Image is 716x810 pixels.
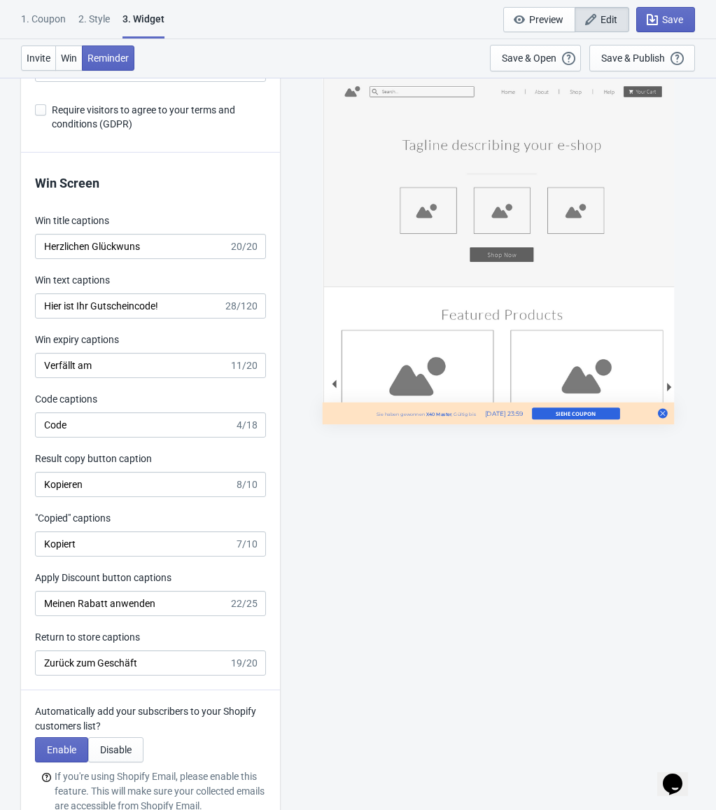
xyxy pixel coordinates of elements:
button: Save & Open [490,45,581,71]
span: Invite [27,53,50,64]
span: Reminder [87,53,129,64]
label: Result copy button caption [35,452,152,466]
iframe: chat widget [657,754,702,796]
p: Automatically add your subscribers to your Shopify customers list? [35,704,266,734]
span: Edit [601,14,617,25]
label: Code captions [35,392,97,406]
label: Return to store captions [35,630,140,644]
div: 3. Widget [122,12,164,39]
span: Save [662,14,683,25]
button: Enable [35,737,88,762]
button: Invite [21,46,56,71]
button: Win [55,46,83,71]
label: "Copied" captions [35,511,111,525]
p: Win Screen [35,174,266,193]
button: Edit [575,7,629,32]
div: [DATE] 23:59 [475,409,531,418]
label: Apply Discount button captions [35,571,171,585]
button: Reminder [82,46,134,71]
button: Save [636,7,695,32]
span: Preview [529,14,563,25]
span: Win [61,53,77,64]
button: Disable [88,737,143,762]
label: Win title captions [35,214,109,228]
span: X40 Master [426,411,451,417]
span: Sie haben gewonnen [377,411,425,417]
button: Preview [503,7,575,32]
div: 2 . Style [78,12,110,36]
div: 1. Coupon [21,12,66,36]
span: Require visitors to agree to your terms and conditions (GDPR) [52,103,266,131]
div: Save & Publish [601,53,665,64]
label: Win text captions [35,273,110,287]
div: Save & Open [502,53,556,64]
label: Win expiry captions [35,333,119,347]
button: Siehe Coupon [531,407,619,419]
span: Enable [47,744,76,755]
span: Disable [100,744,132,755]
button: Save & Publish [589,45,695,71]
span: , Gültig bis [451,411,476,417]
